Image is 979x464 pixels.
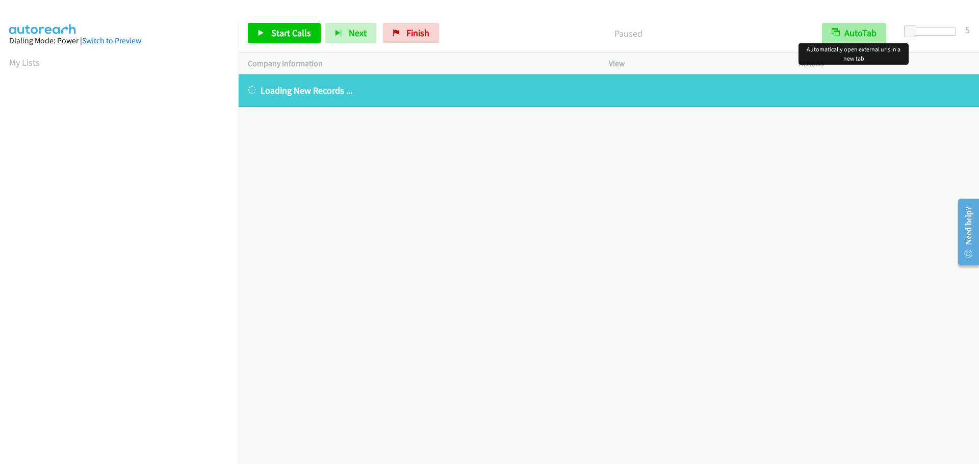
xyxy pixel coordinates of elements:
span: Finish [406,27,429,39]
p: View [609,58,780,70]
a: Start Calls [248,23,321,43]
div: 5 [965,23,970,37]
a: Switch to Preview [82,36,141,45]
button: AutoTab [822,23,886,43]
iframe: Resource Center [949,192,979,272]
div: Automatically open external urls in a new tab [798,43,909,65]
button: Next [325,23,376,43]
div: Delay between calls (in seconds) [909,28,956,36]
span: Next [349,27,367,39]
a: My Lists [9,57,40,68]
div: Dialing Mode: Power | [9,35,229,47]
span: Start Calls [271,27,311,39]
a: Finish [383,23,439,43]
p: Loading New Records ... [248,84,970,97]
p: Paused [453,26,804,40]
p: Company Information [248,58,590,70]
